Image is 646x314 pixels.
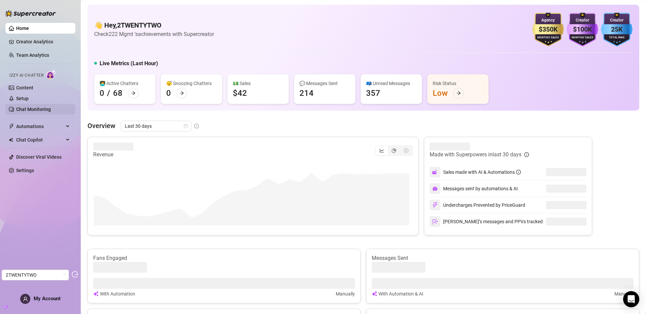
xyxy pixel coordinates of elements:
[100,60,158,68] h5: Live Metrics (Last Hour)
[93,290,99,298] img: svg%3e
[34,296,61,302] span: My Account
[23,297,28,302] span: user
[601,36,633,40] div: Total Fans
[567,17,598,24] div: Creator
[372,254,634,262] article: Messages Sent
[601,17,633,24] div: Creator
[366,88,380,99] div: 357
[16,107,51,112] a: Chat Monitoring
[366,80,417,87] div: 📪 Unread Messages
[432,202,438,208] img: svg%3e
[601,24,633,35] div: 25K
[131,91,136,95] span: arrow-right
[9,72,43,79] span: Izzy AI Chatter
[432,186,438,191] img: svg%3e
[379,290,423,298] article: With Automation & AI
[532,13,564,46] img: gold-badge-CigiZidd.svg
[16,168,34,173] a: Settings
[432,219,438,225] img: svg%3e
[6,270,65,280] span: 2TWENTYTWO
[9,138,13,142] img: Chat Copilot
[433,80,483,87] div: Risk Status
[5,10,56,17] img: logo-BBDzfeDw.svg
[567,36,598,40] div: Monthly Sales
[166,88,171,99] div: 0
[601,13,633,46] img: blue-badge-DgoSNQY1.svg
[516,170,521,174] span: info-circle
[299,80,350,87] div: 💬 Messages Sent
[72,271,78,278] span: logout
[375,145,413,156] div: segmented control
[392,148,396,153] span: pie-chart
[336,290,355,298] article: Manually
[443,168,521,176] div: Sales made with AI & Automations
[16,134,64,145] span: Chat Copilot
[87,121,115,131] article: Overview
[614,290,634,298] article: Manually
[372,290,377,298] img: svg%3e
[93,151,134,159] article: Revenue
[46,70,57,79] img: AI Chatter
[194,124,199,128] span: info-circle
[567,13,598,46] img: purple-badge-B9DA21FR.svg
[179,91,184,95] span: arrow-right
[430,200,525,210] div: Undercharges Prevented by PriceGuard
[532,36,564,40] div: Monthly Sales
[233,80,283,87] div: 💵 Sales
[94,21,214,30] h4: 👋 Hey, 2TWENTYTWO
[623,291,639,307] div: Open Intercom Messenger
[16,121,64,132] span: Automations
[3,305,8,309] span: build
[16,96,29,101] a: Setup
[61,272,66,278] span: loading
[100,88,104,99] div: 0
[94,30,214,38] article: Check 222 Mgmt 's achievements with Supercreator
[113,88,122,99] div: 68
[184,124,188,128] span: calendar
[9,124,14,129] span: thunderbolt
[16,26,29,31] a: Home
[16,36,70,47] a: Creator Analytics
[100,80,150,87] div: 👩‍💻 Active Chatters
[299,88,314,99] div: 214
[532,17,564,24] div: Agency
[430,151,522,159] article: Made with Superpowers in last 30 days
[524,152,529,157] span: info-circle
[456,91,461,95] span: arrow-right
[233,88,247,99] div: $42
[16,154,62,160] a: Discover Viral Videos
[404,148,408,153] span: dollar-circle
[166,80,217,87] div: 😴 Snoozing Chatters
[432,169,438,175] img: svg%3e
[567,24,598,35] div: $100K
[93,254,355,262] article: Fans Engaged
[532,24,564,35] div: $350K
[430,183,518,194] div: Messages sent by automations & AI
[16,52,49,58] a: Team Analytics
[430,216,543,227] div: [PERSON_NAME]’s messages and PPVs tracked
[380,148,384,153] span: line-chart
[125,121,187,131] span: Last 30 days
[100,290,135,298] article: With Automation
[16,85,33,90] a: Content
